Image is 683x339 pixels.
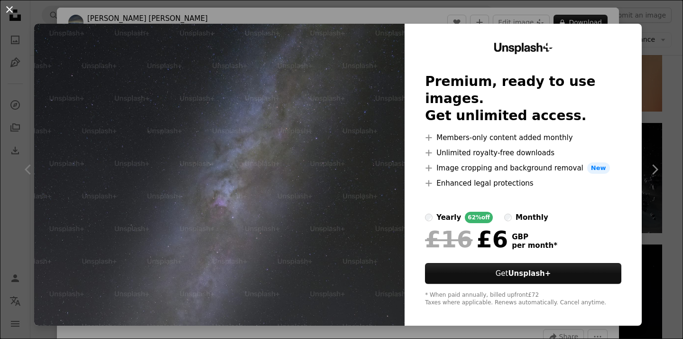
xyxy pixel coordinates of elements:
[465,212,493,223] div: 62% off
[512,233,557,241] span: GBP
[504,214,512,221] input: monthly
[425,147,621,159] li: Unlimited royalty-free downloads
[425,292,621,307] div: * When paid annually, billed upfront £72 Taxes where applicable. Renews automatically. Cancel any...
[425,162,621,174] li: Image cropping and background removal
[436,212,461,223] div: yearly
[516,212,548,223] div: monthly
[425,178,621,189] li: Enhanced legal protections
[425,73,621,124] h2: Premium, ready to use images. Get unlimited access.
[512,241,557,250] span: per month *
[425,227,508,252] div: £6
[587,162,610,174] span: New
[425,132,621,143] li: Members-only content added monthly
[508,269,551,278] strong: Unsplash+
[425,227,472,252] span: £16
[425,263,621,284] button: GetUnsplash+
[425,214,433,221] input: yearly62%off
